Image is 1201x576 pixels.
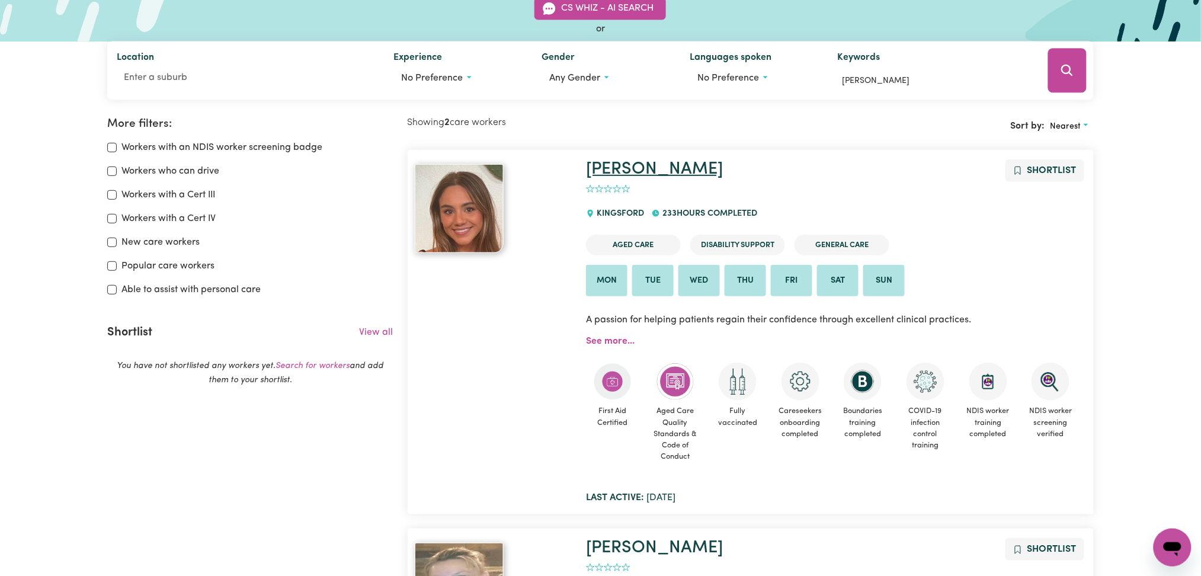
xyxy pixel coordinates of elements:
h2: More filters: [107,117,393,131]
li: Disability Support [690,235,785,255]
label: Experience [394,51,443,68]
span: NDIS worker training completed [962,401,1015,444]
label: New care workers [121,235,200,249]
span: COVID-19 infection control training [899,401,952,456]
label: Workers with a Cert IV [121,212,216,226]
span: Any gender [549,74,600,84]
span: Fully vaccinated [711,401,764,433]
div: KINGSFORD [586,198,651,230]
a: [PERSON_NAME] [586,539,723,556]
li: Available on Sun [863,265,905,297]
label: Workers with a Cert III [121,188,215,202]
li: Aged Care [586,235,681,255]
div: add rating by typing an integer from 0 to 5 or pressing arrow keys [586,183,630,196]
input: Enter keywords, e.g. full name, interests [838,72,1032,91]
a: View all [360,328,393,337]
label: Workers with an NDIS worker screening badge [121,140,322,155]
img: CS Academy: Introduction to NDIS Worker Training course completed [969,363,1007,401]
img: CS Academy: Aged Care Quality Standards & Code of Conduct course completed [656,363,694,401]
a: Search for workers [276,361,350,370]
span: Sort by: [1011,121,1045,131]
span: Aged Care Quality Standards & Code of Conduct [649,401,702,467]
label: Workers who can drive [121,164,219,178]
span: No preference [697,74,759,84]
img: Care and support worker has received 2 doses of COVID-19 vaccine [719,363,757,401]
a: See more... [586,337,635,346]
span: Nearest [1051,122,1081,131]
span: Shortlist [1027,166,1077,175]
button: Add to shortlist [1005,159,1084,182]
button: Worker gender preference [542,68,671,90]
button: Worker experience options [394,68,523,90]
li: Available on Thu [725,265,766,297]
em: You have not shortlisted any workers yet. and add them to your shortlist. [117,361,383,385]
iframe: Button to launch messaging window [1154,529,1192,567]
button: Add to shortlist [1005,538,1084,561]
input: Enter a suburb [117,68,375,89]
li: Available on Mon [586,265,627,297]
span: [DATE] [586,493,675,503]
span: Boundaries training completed [837,401,890,444]
li: Available on Tue [632,265,674,297]
p: A passion for helping patients regain their confidence through excellent clinical practices. [586,306,1087,334]
h2: Showing care workers [408,117,751,129]
img: CS Academy: Boundaries in care and support work course completed [844,363,882,401]
li: General Care [795,235,889,255]
div: 233 hours completed [652,198,764,230]
span: Shortlist [1027,545,1077,554]
div: or [107,23,1094,37]
button: Worker language preferences [690,68,819,90]
li: Available on Wed [678,265,720,297]
span: First Aid Certified [586,401,639,433]
label: Able to assist with personal care [121,283,261,297]
span: Careseekers onboarding completed [774,401,827,444]
a: katherine [415,164,572,253]
label: Languages spoken [690,51,771,68]
img: CS Academy: Careseekers Onboarding course completed [782,363,819,401]
b: 2 [445,118,450,127]
label: Gender [542,51,575,68]
img: View katherine 's profile [415,164,504,253]
button: Search [1048,49,1087,93]
button: Sort search results [1045,117,1094,136]
h2: Shortlist [107,325,152,340]
li: Available on Sat [817,265,859,297]
div: add rating by typing an integer from 0 to 5 or pressing arrow keys [586,561,630,575]
b: Last active: [586,493,644,503]
li: Available on Fri [771,265,812,297]
span: NDIS worker screening verified [1024,401,1077,444]
label: Keywords [838,51,880,68]
img: CS Academy: COVID-19 Infection Control Training course completed [907,363,944,401]
label: Location [117,51,154,68]
label: Popular care workers [121,259,214,273]
img: Care and support worker has completed First Aid Certification [594,363,632,401]
img: NDIS Worker Screening Verified [1032,363,1069,401]
span: No preference [402,74,463,84]
a: [PERSON_NAME] [586,161,723,178]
